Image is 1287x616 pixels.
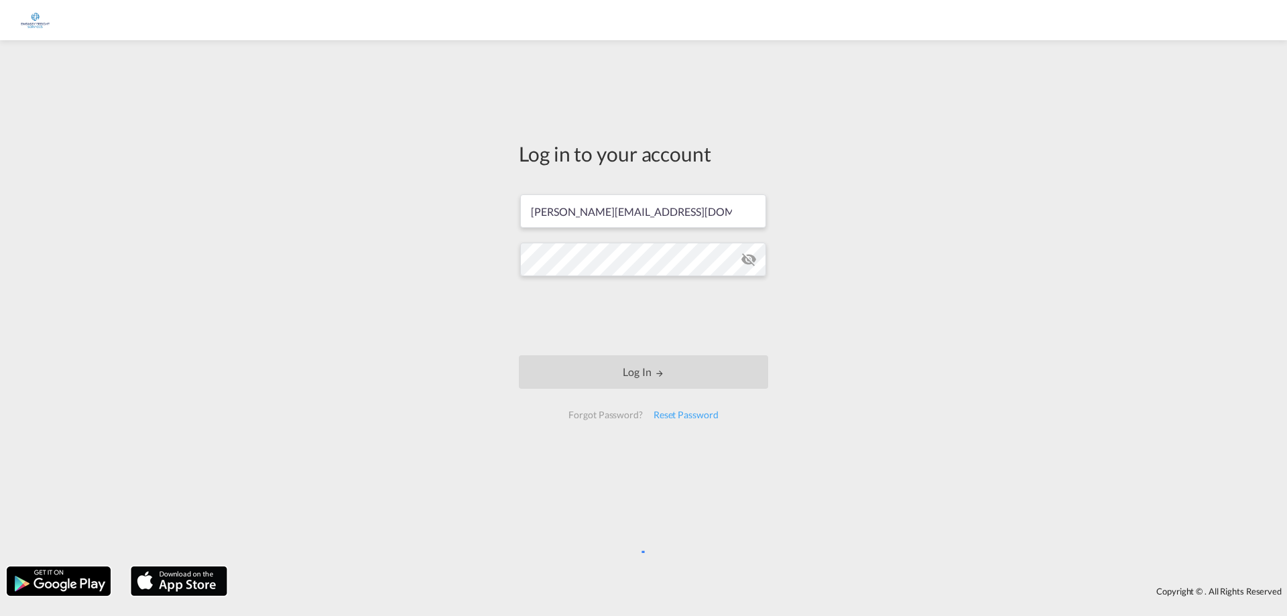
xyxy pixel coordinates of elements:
img: google.png [5,565,112,597]
div: Forgot Password? [563,403,648,427]
img: 6a2c35f0b7c411ef99d84d375d6e7407.jpg [20,5,50,36]
iframe: reCAPTCHA [542,290,745,342]
button: LOGIN [519,355,768,389]
div: Log in to your account [519,139,768,168]
div: Reset Password [648,403,724,427]
img: apple.png [129,565,229,597]
md-icon: icon-eye-off [741,251,757,267]
input: Enter email/phone number [520,194,766,228]
div: Copyright © . All Rights Reserved [234,580,1287,603]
